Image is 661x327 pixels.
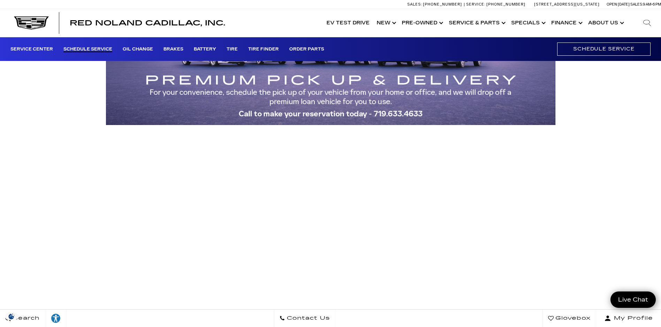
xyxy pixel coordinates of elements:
[466,2,485,7] span: Service:
[274,310,336,327] a: Contact Us
[226,47,238,52] a: Tire
[548,9,585,37] a: Finance
[407,2,422,7] span: Sales:
[398,9,445,37] a: Pre-Owned
[464,2,527,6] a: Service: [PHONE_NUMBER]
[194,47,216,52] a: Battery
[289,47,324,52] a: Order Parts
[534,2,600,7] a: [STREET_ADDRESS][US_STATE]
[63,47,112,52] a: Schedule Service
[3,313,20,320] section: Click to Open Cookie Consent Modal
[10,47,53,52] a: Service Center
[607,2,630,7] span: Open [DATE]
[106,29,555,125] img: Premium Pick Up and Delivery
[70,20,225,26] a: Red Noland Cadillac, Inc.
[633,9,661,37] div: Search
[643,2,661,7] span: 9 AM-6 PM
[407,2,464,6] a: Sales: [PHONE_NUMBER]
[596,310,661,327] button: Open user profile menu
[323,9,373,37] a: EV Test Drive
[423,2,462,7] span: [PHONE_NUMBER]
[611,313,653,323] span: My Profile
[615,296,652,304] span: Live Chat
[554,313,591,323] span: Glovebox
[14,16,49,30] img: Cadillac Dark Logo with Cadillac White Text
[373,9,398,37] a: New
[248,47,279,52] a: Tire Finder
[11,313,40,323] span: Search
[45,310,67,327] a: Explore your accessibility options
[123,47,153,52] a: Oil Change
[163,47,183,52] a: Brakes
[557,42,651,55] a: Schedule Service
[45,313,66,324] div: Explore your accessibility options
[3,313,20,320] img: Opt-Out Icon
[445,9,508,37] a: Service & Parts
[285,313,330,323] span: Contact Us
[508,9,548,37] a: Specials
[630,2,643,7] span: Sales:
[543,310,596,327] a: Glovebox
[585,9,626,37] a: About Us
[486,2,525,7] span: [PHONE_NUMBER]
[610,291,656,308] a: Live Chat
[70,19,225,27] span: Red Noland Cadillac, Inc.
